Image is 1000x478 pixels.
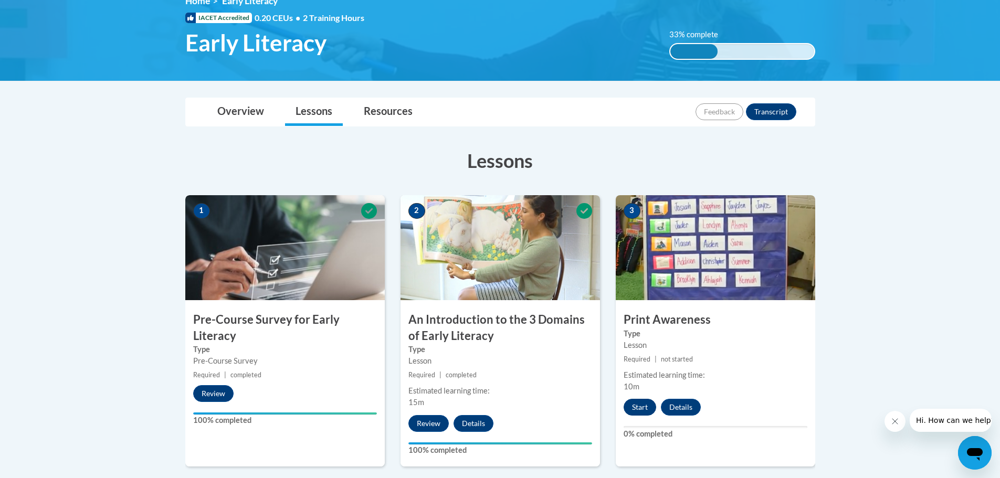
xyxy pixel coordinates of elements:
[624,399,656,416] button: Start
[303,13,364,23] span: 2 Training Hours
[408,444,592,456] label: 100% completed
[224,371,226,379] span: |
[661,399,701,416] button: Details
[669,29,730,40] label: 33% complete
[655,355,657,363] span: |
[185,29,327,57] span: Early Literacy
[296,13,300,23] span: •
[185,312,385,344] h3: Pre-Course Survey for Early Literacy
[624,339,807,351] div: Lesson
[624,428,807,440] label: 0% completed
[193,203,210,219] span: 1
[696,103,743,120] button: Feedback
[624,328,807,339] label: Type
[670,44,718,59] div: 33% complete
[401,312,600,344] h3: An Introduction to the 3 Domains of Early Literacy
[193,344,377,355] label: Type
[408,203,425,219] span: 2
[624,382,639,391] span: 10m
[624,203,640,219] span: 3
[408,398,424,407] span: 15m
[661,355,693,363] span: not started
[193,355,377,367] div: Pre-Course Survey
[6,7,85,16] span: Hi. How can we help?
[439,371,441,379] span: |
[958,436,992,470] iframe: Button to launch messaging window
[230,371,261,379] span: completed
[454,415,493,432] button: Details
[616,312,815,328] h3: Print Awareness
[193,412,377,415] div: Your progress
[193,385,234,402] button: Review
[255,12,303,24] span: 0.20 CEUs
[185,195,385,300] img: Course Image
[285,98,343,126] a: Lessons
[616,195,815,300] img: Course Image
[624,355,650,363] span: Required
[885,411,906,432] iframe: Close message
[408,371,435,379] span: Required
[910,409,992,432] iframe: Message from company
[446,371,477,379] span: completed
[185,13,252,23] span: IACET Accredited
[408,442,592,444] div: Your progress
[746,103,796,120] button: Transcript
[193,371,220,379] span: Required
[185,147,815,174] h3: Lessons
[207,98,275,126] a: Overview
[193,415,377,426] label: 100% completed
[408,415,449,432] button: Review
[624,369,807,381] div: Estimated learning time:
[408,355,592,367] div: Lesson
[401,195,600,300] img: Course Image
[353,98,423,126] a: Resources
[408,385,592,397] div: Estimated learning time:
[408,344,592,355] label: Type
